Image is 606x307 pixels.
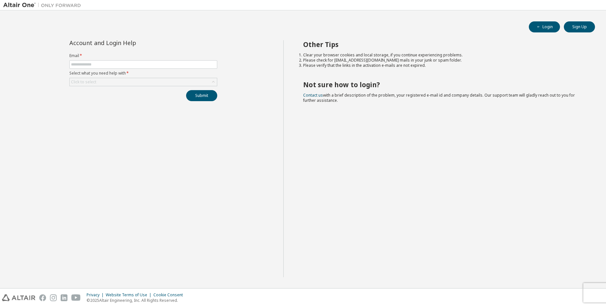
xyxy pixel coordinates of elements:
div: Account and Login Help [69,40,188,45]
div: Cookie Consent [153,292,187,298]
img: youtube.svg [71,294,81,301]
button: Sign Up [564,21,595,32]
img: facebook.svg [39,294,46,301]
img: instagram.svg [50,294,57,301]
li: Clear your browser cookies and local storage, if you continue experiencing problems. [303,53,583,58]
h2: Other Tips [303,40,583,49]
p: © 2025 Altair Engineering, Inc. All Rights Reserved. [87,298,187,303]
div: Click to select [71,79,96,85]
li: Please verify that the links in the activation e-mails are not expired. [303,63,583,68]
img: altair_logo.svg [2,294,35,301]
a: Contact us [303,92,323,98]
span: with a brief description of the problem, your registered e-mail id and company details. Our suppo... [303,92,575,103]
img: linkedin.svg [61,294,67,301]
img: Altair One [3,2,84,8]
h2: Not sure how to login? [303,80,583,89]
button: Login [529,21,560,32]
div: Click to select [70,78,217,86]
div: Privacy [87,292,106,298]
label: Email [69,53,217,58]
label: Select what you need help with [69,71,217,76]
button: Submit [186,90,217,101]
li: Please check for [EMAIL_ADDRESS][DOMAIN_NAME] mails in your junk or spam folder. [303,58,583,63]
div: Website Terms of Use [106,292,153,298]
